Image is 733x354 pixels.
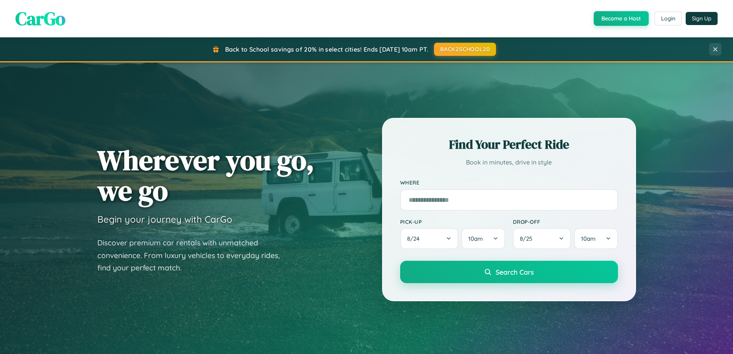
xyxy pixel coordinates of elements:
span: 8 / 24 [407,235,423,242]
label: Pick-up [400,218,505,225]
p: Discover premium car rentals with unmatched convenience. From luxury vehicles to everyday rides, ... [97,237,290,274]
button: 8/24 [400,228,459,249]
button: Search Cars [400,261,618,283]
h1: Wherever you go, we go [97,145,314,206]
span: 10am [581,235,596,242]
h2: Find Your Perfect Ride [400,136,618,153]
button: 10am [574,228,618,249]
button: Login [655,12,682,25]
button: Become a Host [594,11,649,26]
span: Back to School savings of 20% in select cities! Ends [DATE] 10am PT. [225,45,428,53]
button: Sign Up [686,12,718,25]
button: BACK2SCHOOL20 [434,43,496,56]
h3: Begin your journey with CarGo [97,213,232,225]
span: CarGo [15,6,65,31]
p: Book in minutes, drive in style [400,157,618,168]
label: Where [400,180,618,186]
label: Drop-off [513,218,618,225]
span: 10am [468,235,483,242]
button: 10am [461,228,505,249]
span: 8 / 25 [520,235,536,242]
button: 8/25 [513,228,571,249]
span: Search Cars [496,268,534,276]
